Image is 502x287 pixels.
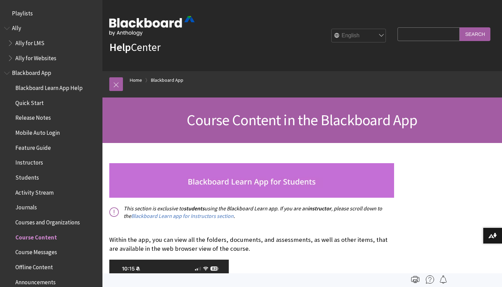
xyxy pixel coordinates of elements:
[109,40,131,54] strong: Help
[15,202,37,211] span: Journals
[15,276,56,286] span: Announcements
[12,67,51,77] span: Blackboard App
[15,261,53,271] span: Offline Content
[332,29,386,43] select: Site Language Selector
[15,232,57,241] span: Course Content
[439,275,447,284] img: Follow this page
[109,205,394,220] p: This section is exclusive to using the Blackboard Learn app. If you are an , please scroll down t...
[4,23,98,64] nav: Book outline for Anthology Ally Help
[151,76,183,84] a: Blackboard App
[15,37,44,47] span: Ally for LMS
[187,110,417,129] span: Course Content in the Blackboard App
[109,163,394,198] img: studnets_banner
[109,40,161,54] a: HelpCenter
[426,275,434,284] img: More help
[130,76,142,84] a: Home
[12,8,33,17] span: Playlists
[15,172,39,181] span: Students
[15,82,83,91] span: Blackboard Learn App Help
[15,127,60,136] span: Mobile Auto Login
[15,112,51,121] span: Release Notes
[15,142,51,151] span: Feature Guide
[12,23,21,32] span: Ally
[4,8,98,19] nav: Book outline for Playlists
[15,157,43,166] span: Instructors
[15,247,57,256] span: Course Messages
[109,16,195,36] img: Blackboard by Anthology
[15,217,80,226] span: Courses and Organizations
[411,275,419,284] img: Print
[131,212,234,220] a: Blackboard Learn app for Instructors section
[15,187,54,196] span: Activity Stream
[15,52,56,62] span: Ally for Websites
[109,226,394,253] p: Within the app, you can view all the folders, documents, and assessments, as well as other items,...
[184,205,205,212] span: students
[460,27,490,41] input: Search
[15,97,44,106] span: Quick Start
[308,205,331,212] span: instructor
